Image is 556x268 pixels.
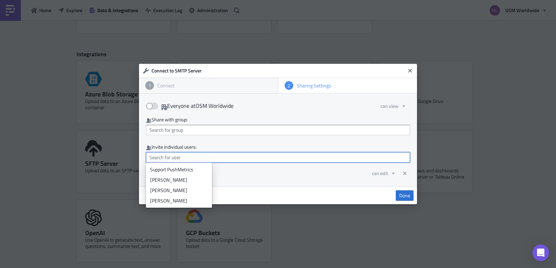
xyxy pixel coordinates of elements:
[372,170,388,177] span: can edit
[146,144,410,150] div: Invite individual users:
[399,192,410,199] span: Done
[150,187,208,194] div: [PERSON_NAME]
[150,176,208,183] div: [PERSON_NAME]
[381,102,399,110] span: can view
[150,166,208,173] div: Support PushMetrics
[293,83,411,89] div: Sharing Settings
[396,190,414,201] a: Done
[152,68,405,74] h6: Connect to SMTP Server
[405,66,415,76] button: Close
[146,152,410,163] input: Search for user
[154,83,272,89] div: Connect
[146,125,410,135] input: Search for group
[532,244,549,261] div: Open Intercom Messenger
[377,101,410,111] button: can view
[285,81,293,90] div: 2
[146,116,410,123] div: Share with group:
[146,101,234,111] label: Everyone at OSM Worldwide
[368,168,400,179] button: can edit
[145,81,154,90] div: 1
[150,197,208,204] div: [PERSON_NAME]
